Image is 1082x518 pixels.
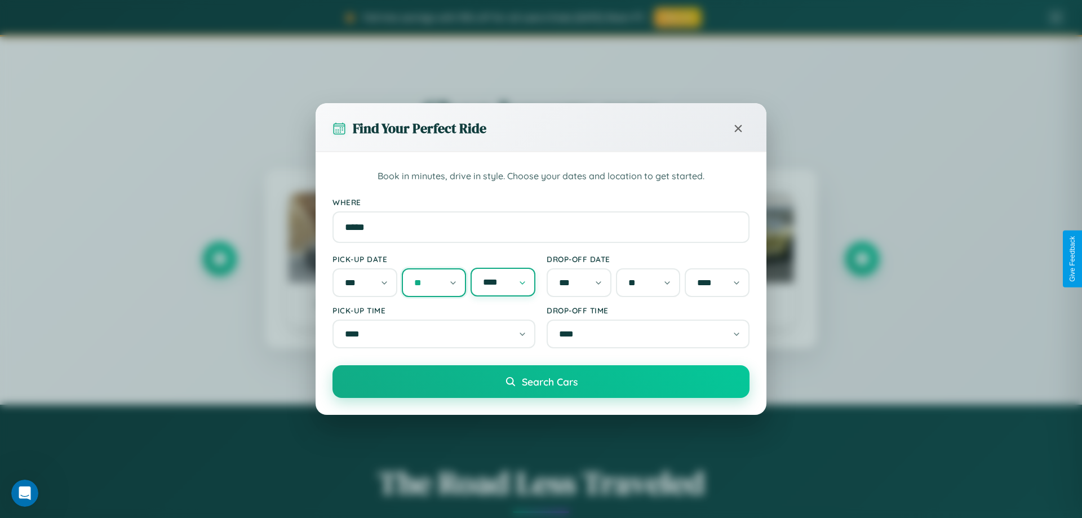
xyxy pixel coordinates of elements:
label: Drop-off Time [547,306,750,315]
p: Book in minutes, drive in style. Choose your dates and location to get started. [332,169,750,184]
span: Search Cars [522,375,578,388]
label: Pick-up Date [332,254,535,264]
label: Where [332,197,750,207]
button: Search Cars [332,365,750,398]
label: Drop-off Date [547,254,750,264]
label: Pick-up Time [332,306,535,315]
h3: Find Your Perfect Ride [353,119,486,138]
